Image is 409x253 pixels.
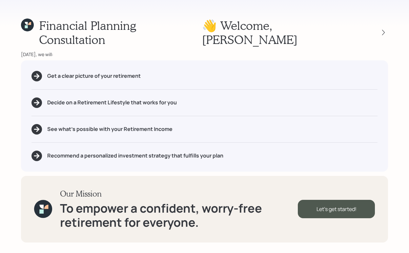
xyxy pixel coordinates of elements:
div: [DATE], we will: [21,51,388,58]
h5: Recommend a personalized investment strategy that fulfills your plan [47,153,223,159]
h1: Financial Planning Consultation [39,18,202,47]
h1: To empower a confident, worry-free retirement for everyone. [60,201,298,229]
h5: See what's possible with your Retirement Income [47,126,173,132]
h5: Decide on a Retirement Lifestyle that works for you [47,99,177,106]
div: Let's get started! [298,200,375,218]
h1: 👋 Welcome , [PERSON_NAME] [202,18,367,47]
h3: Our Mission [60,189,298,199]
h5: Get a clear picture of your retirement [47,73,141,79]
